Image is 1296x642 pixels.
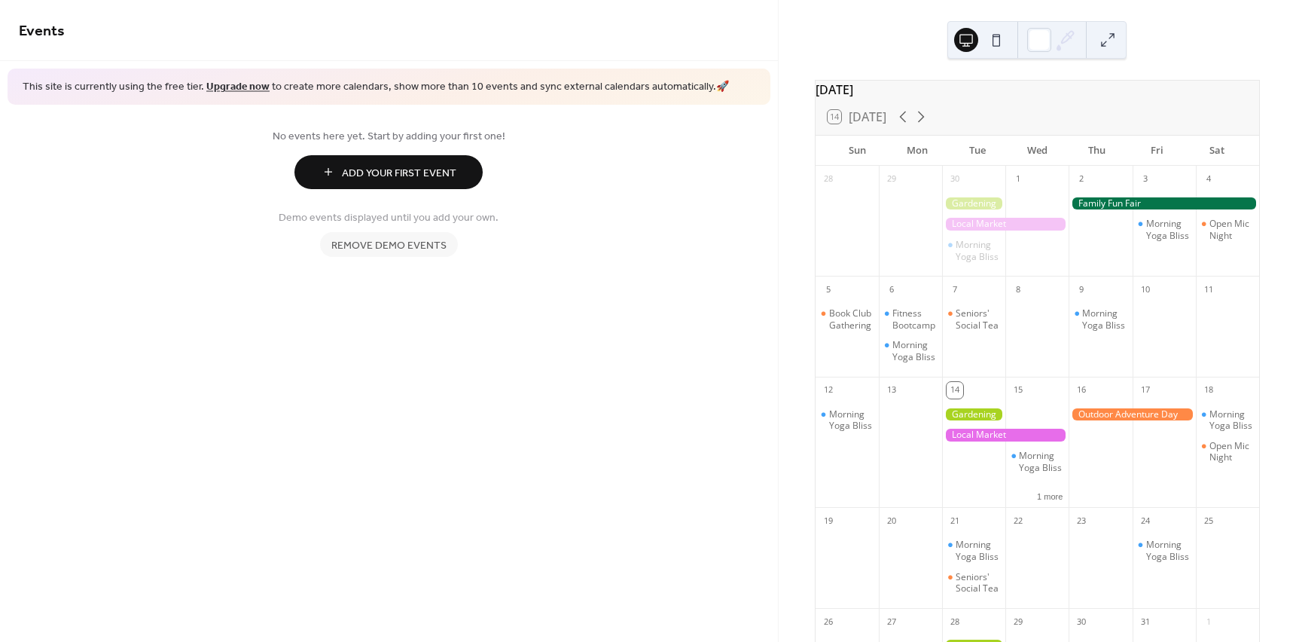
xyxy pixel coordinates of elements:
[342,165,456,181] span: Add Your First Event
[829,307,873,331] div: Book Club Gathering
[956,571,999,595] div: Seniors' Social Tea
[947,382,963,399] div: 14
[1133,539,1196,562] div: Morning Yoga Bliss
[1073,281,1090,298] div: 9
[320,232,458,257] button: Remove demo events
[1146,539,1190,562] div: Morning Yoga Bliss
[23,80,729,95] span: This site is currently using the free tier. to create more calendars, show more than 10 events an...
[829,408,873,432] div: Morning Yoga Bliss
[947,136,1008,166] div: Tue
[956,539,999,562] div: Morning Yoga Bliss
[1069,408,1195,421] div: Outdoor Adventure Day
[942,307,1005,331] div: Seniors' Social Tea
[1010,281,1026,298] div: 8
[1010,512,1026,529] div: 22
[816,307,879,331] div: Book Club Gathering
[820,512,837,529] div: 19
[1137,171,1154,188] div: 3
[820,613,837,630] div: 26
[1010,613,1026,630] div: 29
[1137,382,1154,399] div: 17
[1010,171,1026,188] div: 1
[1031,489,1069,502] button: 1 more
[206,77,270,97] a: Upgrade now
[947,281,963,298] div: 7
[1069,307,1132,331] div: Morning Yoga Bliss
[1137,613,1154,630] div: 31
[879,307,942,331] div: Fitness Bootcamp
[816,408,879,432] div: Morning Yoga Bliss
[1196,440,1259,463] div: Open Mic Night
[1200,382,1217,399] div: 18
[1196,218,1259,241] div: Open Mic Night
[1187,136,1247,166] div: Sat
[883,281,900,298] div: 6
[942,239,1005,262] div: Morning Yoga Bliss
[19,128,759,144] span: No events here yet. Start by adding your first one!
[1073,382,1090,399] div: 16
[820,171,837,188] div: 28
[294,155,483,189] button: Add Your First Event
[1073,512,1090,529] div: 23
[883,613,900,630] div: 27
[1010,382,1026,399] div: 15
[1073,613,1090,630] div: 30
[1200,613,1217,630] div: 1
[1137,281,1154,298] div: 10
[1019,450,1063,473] div: Morning Yoga Bliss
[956,307,999,331] div: Seniors' Social Tea
[1073,171,1090,188] div: 2
[1200,281,1217,298] div: 11
[892,339,936,362] div: Morning Yoga Bliss
[1005,450,1069,473] div: Morning Yoga Bliss
[1127,136,1188,166] div: Fri
[279,209,499,225] span: Demo events displayed until you add your own.
[883,171,900,188] div: 29
[947,512,963,529] div: 21
[956,239,999,262] div: Morning Yoga Bliss
[19,155,759,189] a: Add Your First Event
[1137,512,1154,529] div: 24
[942,408,1005,421] div: Gardening Workshop
[883,382,900,399] div: 13
[887,136,947,166] div: Mon
[1209,408,1253,432] div: Morning Yoga Bliss
[883,512,900,529] div: 20
[331,237,447,253] span: Remove demo events
[879,339,942,362] div: Morning Yoga Bliss
[820,382,837,399] div: 12
[1146,218,1190,241] div: Morning Yoga Bliss
[828,136,888,166] div: Sun
[1209,218,1253,241] div: Open Mic Night
[1200,512,1217,529] div: 25
[1007,136,1067,166] div: Wed
[942,571,1005,595] div: Seniors' Social Tea
[942,218,1069,231] div: Local Market
[820,281,837,298] div: 5
[1196,408,1259,432] div: Morning Yoga Bliss
[1069,197,1259,210] div: Family Fun Fair
[1209,440,1253,463] div: Open Mic Night
[1082,307,1126,331] div: Morning Yoga Bliss
[947,613,963,630] div: 28
[19,17,65,46] span: Events
[1067,136,1127,166] div: Thu
[1200,171,1217,188] div: 4
[942,197,1005,210] div: Gardening Workshop
[947,171,963,188] div: 30
[816,81,1259,99] div: [DATE]
[892,307,936,331] div: Fitness Bootcamp
[942,539,1005,562] div: Morning Yoga Bliss
[942,429,1069,442] div: Local Market
[1133,218,1196,241] div: Morning Yoga Bliss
